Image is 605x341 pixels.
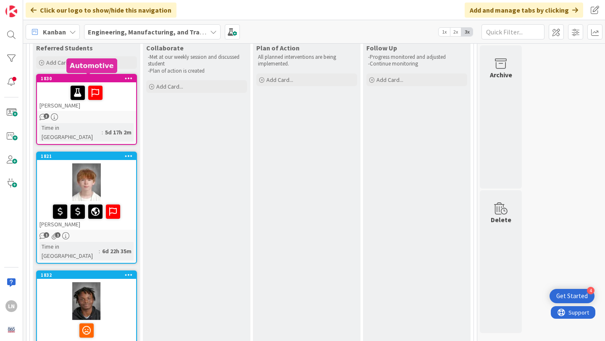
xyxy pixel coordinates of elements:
a: 1830[PERSON_NAME]Time in [GEOGRAPHIC_DATA]:5d 17h 2m [36,74,137,145]
div: [PERSON_NAME] [37,82,136,111]
p: -Progress monitored and adjusted [368,54,466,60]
span: Add Card... [46,59,73,66]
span: Plan of Action [256,44,300,52]
div: 4 [587,287,594,294]
span: 1 [44,232,49,238]
span: 3x [461,28,473,36]
span: : [99,247,100,256]
p: -Continue monitoring [368,60,466,67]
div: Add and manage tabs by clicking [465,3,583,18]
span: Follow Up [366,44,397,52]
div: Time in [GEOGRAPHIC_DATA] [39,242,99,260]
div: Get Started [556,292,588,300]
span: Add Card... [266,76,293,84]
span: 3 [44,113,49,119]
span: 2x [450,28,461,36]
div: Archive [490,70,512,80]
span: Kanban [43,27,66,37]
div: 1830 [41,76,136,81]
div: [PERSON_NAME] [37,201,136,230]
input: Quick Filter... [481,24,544,39]
div: Time in [GEOGRAPHIC_DATA] [39,123,102,142]
div: 1821 [41,153,136,159]
div: 1830[PERSON_NAME] [37,75,136,111]
div: 1832 [37,271,136,279]
span: Add Card... [156,83,183,90]
b: Engineering, Manufacturing, and Transportation [88,28,237,36]
div: 5d 17h 2m [103,128,134,137]
span: Support [18,1,38,11]
span: 1x [439,28,450,36]
span: Add Card... [376,76,403,84]
span: Referred Students [36,44,93,52]
span: : [102,128,103,137]
div: LN [5,300,17,312]
span: Collaborate [146,44,184,52]
img: Visit kanbanzone.com [5,5,17,17]
div: Open Get Started checklist, remaining modules: 4 [550,289,594,303]
div: 6d 22h 35m [100,247,134,256]
h5: Automotive [70,62,114,70]
p: -Met at our weekly session and discussed student [148,54,245,68]
span: 1 [55,232,60,238]
img: avatar [5,324,17,336]
a: 1821[PERSON_NAME]Time in [GEOGRAPHIC_DATA]:6d 22h 35m [36,152,137,264]
div: 1832 [41,272,136,278]
div: 1821[PERSON_NAME] [37,152,136,230]
p: All planned interventions are being implemented. [258,54,355,68]
p: -Plan of action is created [148,68,245,74]
div: Delete [491,215,511,225]
div: Click our logo to show/hide this navigation [26,3,176,18]
div: 1830 [37,75,136,82]
div: 1821 [37,152,136,160]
